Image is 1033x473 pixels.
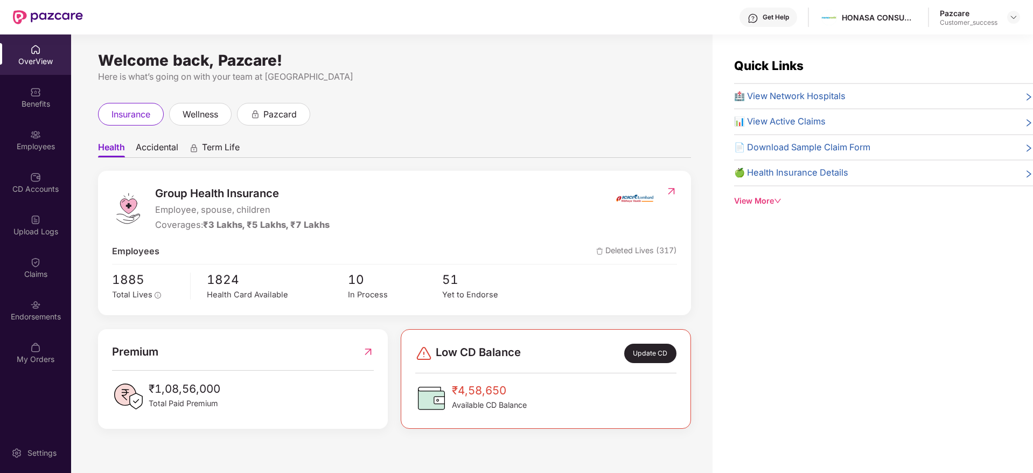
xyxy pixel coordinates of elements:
[734,195,1033,207] div: View More
[155,203,330,217] span: Employee, spouse, children
[842,12,917,23] div: HONASA CONSUMER LIMITED
[348,270,442,289] span: 10
[24,448,60,458] div: Settings
[112,380,144,413] img: PaidPremiumIcon
[202,142,240,157] span: Term Life
[596,248,603,255] img: deleteIcon
[207,270,348,289] span: 1824
[250,109,260,119] div: animation
[442,289,536,301] div: Yet to Endorse
[155,185,330,202] span: Group Health Insurance
[149,380,220,398] span: ₹1,08,56,000
[763,13,789,22] div: Get Help
[112,245,159,259] span: Employees
[112,192,144,225] img: logo
[30,300,41,310] img: svg+xml;base64,PHN2ZyBpZD0iRW5kb3JzZW1lbnRzIiB4bWxucz0iaHR0cDovL3d3dy53My5vcmcvMjAwMC9zdmciIHdpZH...
[149,398,220,409] span: Total Paid Premium
[98,142,125,157] span: Health
[203,219,330,230] span: ₹3 Lakhs, ₹5 Lakhs, ₹7 Lakhs
[155,218,330,232] div: Coverages:
[748,13,758,24] img: svg+xml;base64,PHN2ZyBpZD0iSGVscC0zMngzMiIgeG1sbnM9Imh0dHA6Ly93d3cudzMub3JnLzIwMDAvc3ZnIiB3aWR0aD...
[734,166,848,180] span: 🍏 Health Insurance Details
[940,18,997,27] div: Customer_success
[207,289,348,301] div: Health Card Available
[155,292,161,298] span: info-circle
[11,448,22,458] img: svg+xml;base64,PHN2ZyBpZD0iU2V0dGluZy0yMHgyMCIgeG1sbnM9Imh0dHA6Ly93d3cudzMub3JnLzIwMDAvc3ZnIiB3aW...
[13,10,83,24] img: New Pazcare Logo
[1024,92,1033,103] span: right
[30,257,41,268] img: svg+xml;base64,PHN2ZyBpZD0iQ2xhaW0iIHhtbG5zPSJodHRwOi8vd3d3LnczLm9yZy8yMDAwL3N2ZyIgd2lkdGg9IjIwIi...
[98,56,691,65] div: Welcome back, Pazcare!
[112,290,152,300] span: Total Lives
[415,345,432,362] img: svg+xml;base64,PHN2ZyBpZD0iRGFuZ2VyLTMyeDMyIiB4bWxucz0iaHR0cDovL3d3dy53My5vcmcvMjAwMC9zdmciIHdpZH...
[452,399,527,411] span: Available CD Balance
[596,245,677,259] span: Deleted Lives (317)
[112,270,183,289] span: 1885
[362,343,374,360] img: RedirectIcon
[1009,13,1018,22] img: svg+xml;base64,PHN2ZyBpZD0iRHJvcGRvd24tMzJ4MzIiIHhtbG5zPSJodHRwOi8vd3d3LnczLm9yZy8yMDAwL3N2ZyIgd2...
[734,115,826,129] span: 📊 View Active Claims
[30,172,41,183] img: svg+xml;base64,PHN2ZyBpZD0iQ0RfQWNjb3VudHMiIGRhdGEtbmFtZT0iQ0QgQWNjb3VudHMiIHhtbG5zPSJodHRwOi8vd3...
[734,89,846,103] span: 🏥 View Network Hospitals
[666,186,677,197] img: RedirectIcon
[1024,143,1033,155] span: right
[774,197,781,205] span: down
[263,108,297,121] span: pazcard
[30,44,41,55] img: svg+xml;base64,PHN2ZyBpZD0iSG9tZSIgeG1sbnM9Imh0dHA6Ly93d3cudzMub3JnLzIwMDAvc3ZnIiB3aWR0aD0iMjAiIG...
[30,87,41,98] img: svg+xml;base64,PHN2ZyBpZD0iQmVuZWZpdHMiIHhtbG5zPSJodHRwOi8vd3d3LnczLm9yZy8yMDAwL3N2ZyIgd2lkdGg9Ij...
[734,58,804,73] span: Quick Links
[1024,168,1033,180] span: right
[415,382,448,414] img: CDBalanceIcon
[30,129,41,140] img: svg+xml;base64,PHN2ZyBpZD0iRW1wbG95ZWVzIiB4bWxucz0iaHR0cDovL3d3dy53My5vcmcvMjAwMC9zdmciIHdpZHRoPS...
[1024,117,1033,129] span: right
[734,141,870,155] span: 📄 Download Sample Claim Form
[615,185,655,212] img: insurerIcon
[940,8,997,18] div: Pazcare
[30,342,41,353] img: svg+xml;base64,PHN2ZyBpZD0iTXlfT3JkZXJzIiBkYXRhLW5hbWU9Ik15IE9yZGVycyIgeG1sbnM9Imh0dHA6Ly93d3cudz...
[30,214,41,225] img: svg+xml;base64,PHN2ZyBpZD0iVXBsb2FkX0xvZ3MiIGRhdGEtbmFtZT0iVXBsb2FkIExvZ3MiIHhtbG5zPSJodHRwOi8vd3...
[189,143,199,152] div: animation
[348,289,442,301] div: In Process
[436,344,521,363] span: Low CD Balance
[624,344,676,363] div: Update CD
[112,343,158,360] span: Premium
[183,108,218,121] span: wellness
[111,108,150,121] span: insurance
[442,270,536,289] span: 51
[821,10,837,25] img: Mamaearth%20Logo.jpg
[98,70,691,84] div: Here is what’s going on with your team at [GEOGRAPHIC_DATA]
[452,382,527,399] span: ₹4,58,650
[136,142,178,157] span: Accidental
